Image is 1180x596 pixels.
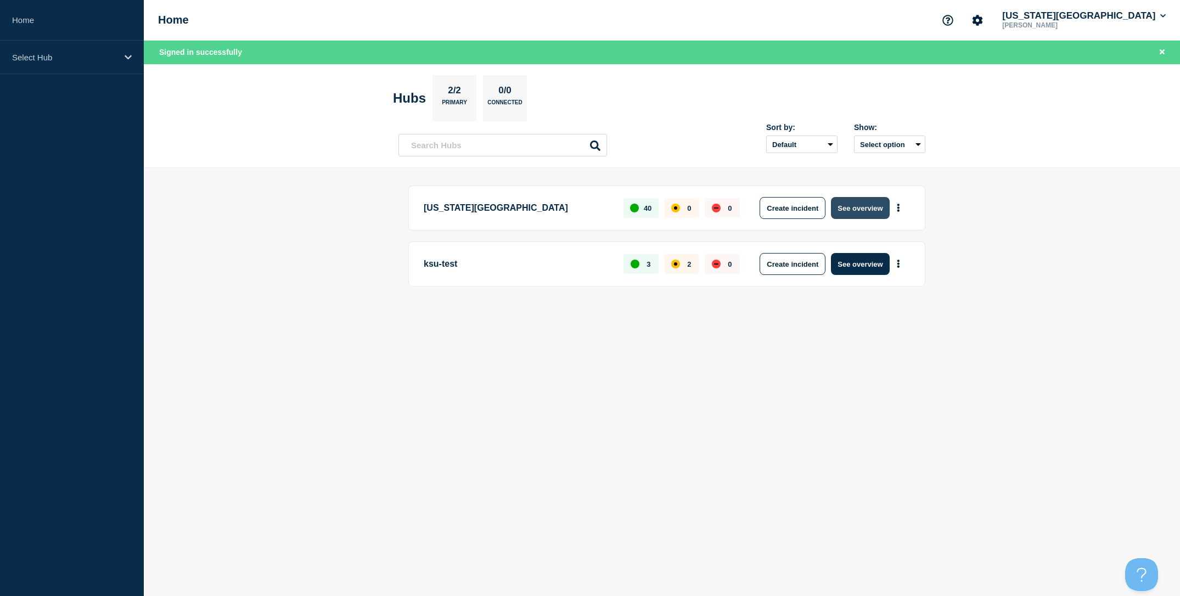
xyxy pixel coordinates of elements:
[891,198,906,218] button: More actions
[728,260,732,268] p: 0
[158,14,189,26] h1: Home
[712,204,721,212] div: down
[495,85,516,99] p: 0/0
[12,53,117,62] p: Select Hub
[891,254,906,274] button: More actions
[671,260,680,268] div: affected
[760,197,825,219] button: Create incident
[687,260,691,268] p: 2
[728,204,732,212] p: 0
[424,197,611,219] p: [US_STATE][GEOGRAPHIC_DATA]
[966,9,989,32] button: Account settings
[442,99,467,111] p: Primary
[936,9,959,32] button: Support
[854,123,925,132] div: Show:
[766,123,838,132] div: Sort by:
[398,134,607,156] input: Search Hubs
[671,204,680,212] div: affected
[831,197,889,219] button: See overview
[487,99,522,111] p: Connected
[760,253,825,275] button: Create incident
[159,48,242,57] span: Signed in successfully
[854,136,925,153] button: Select option
[687,204,691,212] p: 0
[831,253,889,275] button: See overview
[1000,10,1168,21] button: [US_STATE][GEOGRAPHIC_DATA]
[1125,558,1158,591] iframe: Help Scout Beacon - Open
[631,260,639,268] div: up
[647,260,650,268] p: 3
[393,91,426,106] h2: Hubs
[444,85,465,99] p: 2/2
[1155,46,1169,59] button: Close banner
[766,136,838,153] select: Sort by
[1000,21,1114,29] p: [PERSON_NAME]
[630,204,639,212] div: up
[424,253,611,275] p: ksu-test
[644,204,651,212] p: 40
[712,260,721,268] div: down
